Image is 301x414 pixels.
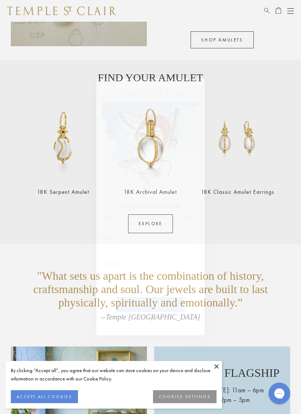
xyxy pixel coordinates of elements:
[102,102,199,199] img: c4a9eb12-d91a-4d4a-8ee0-386386f4f338.jpeg
[11,390,78,403] button: ACCEPT ALL COOKIES
[104,234,115,240] span: Email
[116,297,185,312] button: SUBSCRIBE
[195,86,204,95] button: Close dialog
[143,314,158,328] img: TSC
[265,380,294,407] iframe: Gorgias live chat messenger
[104,214,197,227] span: Sign up for exclusive collection previews, private event invitations, and more.
[104,261,122,267] span: Birthday
[116,91,185,97] img: Temple St. Clair
[120,202,181,210] span: Be part of our world.
[11,366,217,383] div: By clicking “Accept all”, you agree that our website can store cookies on your device and disclos...
[153,390,217,403] button: COOKIES SETTINGS
[104,242,197,256] input: Email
